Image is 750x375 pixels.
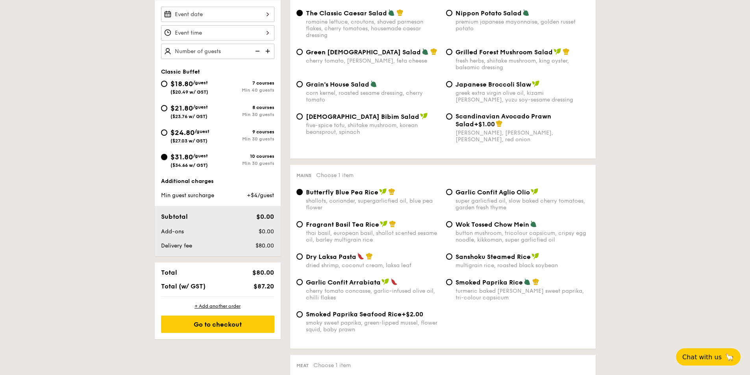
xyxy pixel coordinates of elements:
[247,192,274,199] span: +$4/guest
[366,253,373,260] img: icon-chef-hat.a58ddaea.svg
[170,163,208,168] span: ($34.66 w/ GST)
[161,228,184,235] span: Add-ons
[170,138,207,144] span: ($27.03 w/ GST)
[194,129,209,134] span: /guest
[296,113,303,120] input: [DEMOGRAPHIC_DATA] Bibim Saladfive-spice tofu, shiitake mushroom, korean beansprout, spinach
[306,198,440,211] div: shallots, coriander, supergarlicfied oil, blue pea flower
[446,49,452,55] input: Grilled Forest Mushroom Saladfresh herbs, shiitake mushroom, king oyster, balsamic dressing
[313,362,351,369] span: Choose 1 item
[306,253,356,260] span: Dry Laksa Pasta
[456,188,530,196] span: Garlic Confit Aglio Olio
[161,25,274,41] input: Event time
[170,114,207,119] span: ($23.76 w/ GST)
[306,122,440,135] div: five-spice tofu, shiitake mushroom, korean beansprout, spinach
[456,262,589,269] div: multigrain rice, roasted black soybean
[456,113,551,128] span: Scandinavian Avocado Prawn Salad
[370,80,377,87] img: icon-vegetarian.fe4039eb.svg
[306,288,440,301] div: cherry tomato concasse, garlic-infused olive oil, chilli flakes
[161,7,274,22] input: Event date
[379,188,387,195] img: icon-vegan.f8ff3823.svg
[456,90,589,103] div: greek extra virgin olive oil, kizami [PERSON_NAME], yuzu soy-sesame dressing
[522,9,530,16] img: icon-vegetarian.fe4039eb.svg
[446,279,452,285] input: Smoked Paprika Riceturmeric baked [PERSON_NAME] sweet paprika, tri-colour capsicum
[316,172,354,179] span: Choose 1 item
[496,120,503,127] img: icon-chef-hat.a58ddaea.svg
[306,221,379,228] span: Fragrant Basil Tea Rice
[218,153,274,159] div: 10 courses
[161,213,188,220] span: Subtotal
[306,279,381,286] span: Garlic Confit Arrabiata
[306,81,369,88] span: Grain's House Salad
[254,283,274,290] span: $87.20
[446,113,452,120] input: Scandinavian Avocado Prawn Salad+$1.00[PERSON_NAME], [PERSON_NAME], [PERSON_NAME], red onion
[446,81,452,87] input: Japanese Broccoli Slawgreek extra virgin olive oil, kizami [PERSON_NAME], yuzu soy-sesame dressing
[306,262,440,269] div: dried shrimp, coconut cream, laksa leaf
[456,253,531,260] span: Sanshoku Steamed Rice
[296,221,303,227] input: Fragrant Basil Tea Ricethai basil, european basil, shallot scented sesame oil, barley multigrain ...
[161,283,206,290] span: Total (w/ GST)
[532,80,540,87] img: icon-vegan.f8ff3823.svg
[170,79,193,88] span: $18.80
[218,129,274,135] div: 9 courses
[161,81,167,87] input: $18.80/guest($20.49 w/ GST)7 coursesMin 40 guests
[456,198,589,211] div: super garlicfied oil, slow baked cherry tomatoes, garden fresh thyme
[532,278,539,285] img: icon-chef-hat.a58ddaea.svg
[357,253,364,260] img: icon-spicy.37a8142b.svg
[446,10,452,16] input: Nippon Potato Saladpremium japanese mayonnaise, golden russet potato
[396,9,404,16] img: icon-chef-hat.a58ddaea.svg
[161,105,167,111] input: $21.80/guest($23.76 w/ GST)8 coursesMin 30 guests
[430,48,437,55] img: icon-chef-hat.a58ddaea.svg
[446,189,452,195] input: Garlic Confit Aglio Oliosuper garlicfied oil, slow baked cherry tomatoes, garden fresh thyme
[193,104,208,110] span: /guest
[306,188,378,196] span: Butterfly Blue Pea Rice
[161,68,200,75] span: Classic Buffet
[530,220,537,227] img: icon-vegetarian.fe4039eb.svg
[161,303,274,309] div: + Add another order
[296,311,303,318] input: Smoked Paprika Seafood Rice+$2.00smoky sweet paprika, green-lipped mussel, flower squid, baby prawn
[456,9,522,17] span: Nippon Potato Salad
[380,220,388,227] img: icon-vegan.f8ff3823.svg
[563,48,570,55] img: icon-chef-hat.a58ddaea.svg
[252,269,274,276] span: $80.00
[193,153,208,159] span: /guest
[161,44,274,59] input: Number of guests
[388,188,395,195] img: icon-chef-hat.a58ddaea.svg
[531,188,539,195] img: icon-vegan.f8ff3823.svg
[456,279,523,286] span: Smoked Paprika Rice
[306,113,419,120] span: [DEMOGRAPHIC_DATA] Bibim Salad
[456,221,529,228] span: Wok Tossed Chow Mein
[256,213,274,220] span: $0.00
[306,18,440,39] div: romaine lettuce, croutons, shaved parmesan flakes, cherry tomatoes, housemade caesar dressing
[524,278,531,285] img: icon-vegetarian.fe4039eb.svg
[531,253,539,260] img: icon-vegan.f8ff3823.svg
[263,44,274,59] img: icon-add.58712e84.svg
[218,87,274,93] div: Min 40 guests
[306,320,440,333] div: smoky sweet paprika, green-lipped mussel, flower squid, baby prawn
[306,57,440,64] div: cherry tomato, [PERSON_NAME], feta cheese
[676,348,741,366] button: Chat with us🦙
[296,173,311,178] span: Mains
[388,9,395,16] img: icon-vegetarian.fe4039eb.svg
[296,10,303,16] input: The Classic Caesar Saladromaine lettuce, croutons, shaved parmesan flakes, cherry tomatoes, house...
[170,104,193,113] span: $21.80
[456,129,589,143] div: [PERSON_NAME], [PERSON_NAME], [PERSON_NAME], red onion
[296,189,303,195] input: Butterfly Blue Pea Riceshallots, coriander, supergarlicfied oil, blue pea flower
[474,120,495,128] span: +$1.00
[218,136,274,142] div: Min 30 guests
[161,192,214,199] span: Min guest surcharge
[161,316,274,333] div: Go to checkout
[251,44,263,59] img: icon-reduce.1d2dbef1.svg
[256,242,274,249] span: $80.00
[161,242,192,249] span: Delivery fee
[306,230,440,243] div: thai basil, european basil, shallot scented sesame oil, barley multigrain rice
[402,310,423,318] span: +$2.00
[296,49,303,55] input: Green [DEMOGRAPHIC_DATA] Saladcherry tomato, [PERSON_NAME], feta cheese
[259,228,274,235] span: $0.00
[296,363,309,368] span: Meat
[422,48,429,55] img: icon-vegetarian.fe4039eb.svg
[218,161,274,166] div: Min 30 guests
[554,48,561,55] img: icon-vegan.f8ff3823.svg
[296,253,303,260] input: Dry Laksa Pastadried shrimp, coconut cream, laksa leaf
[381,278,389,285] img: icon-vegan.f8ff3823.svg
[296,279,303,285] input: Garlic Confit Arrabiatacherry tomato concasse, garlic-infused olive oil, chilli flakes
